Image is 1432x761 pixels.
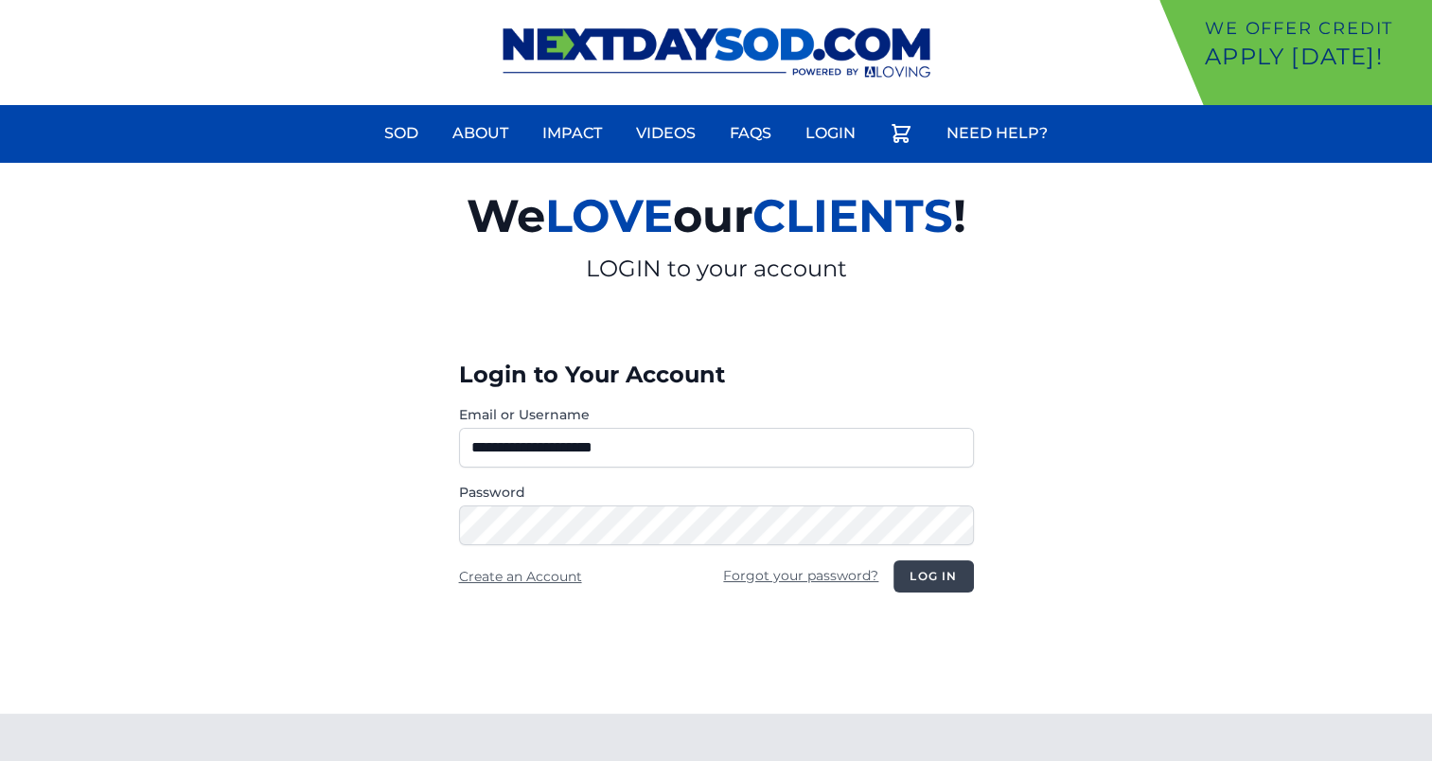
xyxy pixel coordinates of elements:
label: Password [459,483,974,502]
p: LOGIN to your account [247,254,1186,284]
a: Login [794,111,867,156]
h3: Login to Your Account [459,360,974,390]
a: Create an Account [459,568,582,585]
a: Impact [531,111,613,156]
h2: We our ! [247,178,1186,254]
a: About [441,111,520,156]
button: Log in [893,560,973,593]
a: Sod [373,111,430,156]
a: Need Help? [935,111,1059,156]
span: LOVE [545,188,673,243]
span: CLIENTS [752,188,953,243]
label: Email or Username [459,405,974,424]
p: We offer Credit [1205,15,1424,42]
a: Videos [625,111,707,156]
p: Apply [DATE]! [1205,42,1424,72]
a: FAQs [718,111,783,156]
a: Forgot your password? [723,567,878,584]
